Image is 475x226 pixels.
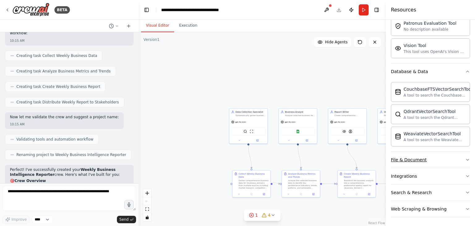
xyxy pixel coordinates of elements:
button: Switch to previous chat [106,22,121,30]
button: Start a new chat [124,22,134,30]
span: Hide Agents [325,40,348,45]
button: toggle interactivity [143,213,151,221]
span: Improve [11,217,27,222]
button: No output available [294,192,307,196]
button: Open in side panel [364,192,374,196]
button: Open in side panel [249,139,266,142]
button: Open in side panel [348,139,365,142]
img: AIMindTool [349,130,352,133]
button: Hide Agents [314,37,351,47]
span: Validating tools and automation workflow [16,137,93,142]
div: Version 1 [143,37,160,42]
button: No output available [245,192,258,196]
div: Patronus Evaluation Tool [404,20,456,26]
button: Open in side panel [259,192,269,196]
p: Perfect! I've successfully created your crew. Here's what I've built for you: [10,167,129,177]
button: Web Scraping & Browsing [391,201,470,217]
div: Collect Weekly Business Data [239,172,269,179]
button: Visual Editor [141,19,174,32]
span: Creating task Analyze Business Metrics and Trends [16,69,111,74]
div: Database & Data [391,80,470,151]
div: Create comprehensive, professional weekly business reports that clearly communicate key findings,... [335,114,365,117]
span: Renaming project to Weekly Business Intelligence Reporter [16,152,126,157]
button: Open in side panel [298,139,316,142]
div: QdrantVectorSearchTool [404,108,466,115]
div: Report WriterCreate comprehensive, professional weekly business reports that clearly communicate ... [328,108,367,144]
div: Transform the business analysis into a comprehensive, professional weekly report for {business_do... [344,179,374,189]
div: A tool to search the Weaviate database for relevant information on internal documents. [404,137,466,142]
div: Report Writer [335,111,365,114]
button: zoom in [143,189,151,197]
img: VisionTool [342,130,346,133]
img: CouchbaseFTSVectorSearchTool [395,89,401,95]
button: Click to speak your automation idea [124,200,134,209]
h2: 🎯 [10,179,129,184]
button: fit view [143,205,151,213]
span: Creating task Collect Weekly Business Data [16,53,97,58]
div: File & Document [391,157,427,163]
div: Systematically gather business data from multiple sources including web research, internal docume... [236,114,266,117]
span: gpt-4o-mini [285,121,296,123]
button: Open in side panel [308,192,319,196]
div: 10:15 AM [10,38,129,43]
span: Creating task Distribute Weekly Report to Stakeholders [16,100,119,105]
button: Execution [174,19,202,32]
g: Edge from 468142f5-2a31-418f-8c64-c5c2093cb6a8 to 03cd05df-cb19-4e01-a3e5-659baabedab9 [296,145,302,168]
button: Database & Data [391,63,470,80]
div: CouchbaseFTSVectorSearchTool [404,86,472,92]
g: Edge from a29fec23-38d8-4524-8561-b8e5da8e29f9 to d2cc87f6-0596-42a8-9db0-70ec50efe95b [247,145,253,168]
span: Creating task Create Weekly Business Report [16,84,100,89]
div: Create Weekly Business ReportTransform the business analysis into a comprehensive, professional w... [337,170,376,198]
div: 10:15 AM [10,122,119,127]
div: Database & Data [391,68,428,75]
img: SerperDevTool [243,130,247,133]
div: React Flow controls [143,189,151,221]
span: gpt-4o-mini [334,121,345,123]
img: Google Sheets [296,130,300,133]
div: Collect Weekly Business DataGather comprehensive business data for {business_domain} from multipl... [232,170,271,198]
div: WeaviateVectorSearchTool [404,131,466,137]
span: 4 [268,212,271,218]
g: Edge from 96b79ca5-7e22-4e30-847a-13e1df707c46 to 1089902f-f8f7-4619-9c99-07b707f0d5b6 [378,182,390,185]
button: Send [117,216,136,223]
g: Edge from 03cd05df-cb19-4e01-a3e5-659baabedab9 to 96b79ca5-7e22-4e30-847a-13e1df707c46 [322,182,336,185]
div: Analyze Business Metrics and TrendsAnalyze the collected business data to identify key performanc... [282,170,320,198]
strong: Crew Overview [15,179,46,183]
div: Analyze collected business data to identify key metrics, trends, patterns, and insights for {busi... [285,114,315,117]
div: Data Collection SpecialistSystematically gather business data from multiple sources including web... [229,108,268,144]
button: No output available [350,192,363,196]
div: Search & Research [391,189,432,196]
p: Now let me validate the crew and suggest a project name: [10,115,119,120]
div: A tool to search the Couchbase database for relevant information on internal documents. [404,93,472,98]
button: Hide left sidebar [142,6,151,14]
img: QdrantVectorSearchTool [395,111,401,117]
img: ScrapeWebsiteTool [250,130,253,133]
g: Edge from ccd33112-9c55-484e-9d23-c9beafeb0225 to 96b79ca5-7e22-4e30-847a-13e1df707c46 [346,145,358,168]
button: Integrations [391,168,470,184]
nav: breadcrumb [161,7,231,13]
span: gpt-4o-mini [235,121,246,123]
div: No description available [404,27,456,32]
img: Logo [12,3,49,17]
button: Search & Research [391,185,470,201]
img: PatronusEvalTool [395,23,401,29]
button: Hide right sidebar [372,6,381,14]
div: Vision Tool [404,42,466,49]
img: WeaviateVectorSearchTool [395,133,401,140]
div: BETA [54,6,70,14]
div: Analyze the collected business data to identify key performance indicators, trends, patterns, and... [288,179,318,189]
button: 14 [244,210,280,221]
span: Send [119,217,129,222]
div: Create Weekly Business Report [344,172,374,179]
div: Web Scraping & Browsing [391,206,447,212]
img: VisionTool [395,45,401,51]
a: React Flow attribution [368,221,385,225]
div: This tool uses OpenAI's Vision API to describe the contents of an image. [404,49,466,54]
div: Data Collection Specialist [236,111,266,114]
button: File & Document [391,152,470,168]
strong: Weekly Business Intelligence Reporter [10,167,116,177]
span: 1 [255,212,258,218]
div: A tool to search the Qdrant database for relevant information on internal documents. [404,115,466,120]
div: Business Analyst [285,111,315,114]
div: Integrations [391,173,417,179]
